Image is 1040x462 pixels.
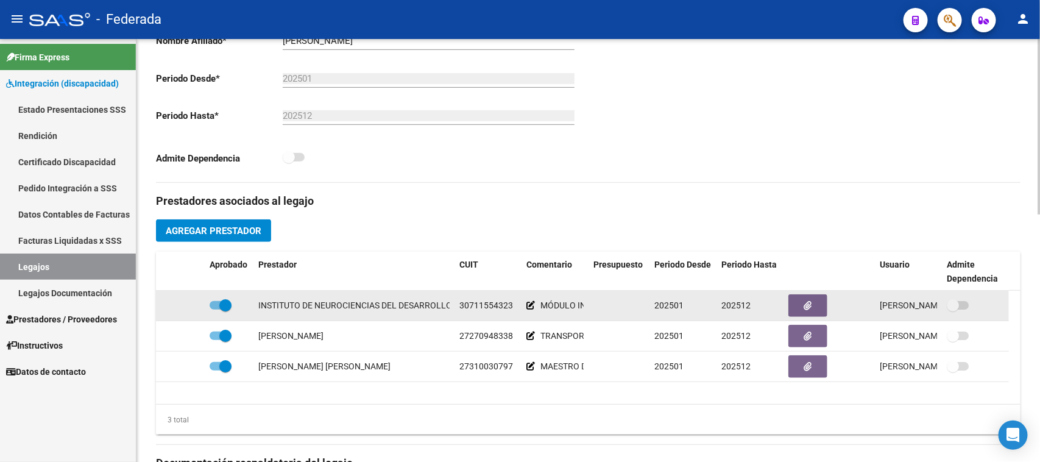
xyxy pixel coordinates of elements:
span: 202501 [654,300,684,310]
span: Firma Express [6,51,69,64]
button: Agregar Prestador [156,219,271,242]
span: 202512 [721,300,751,310]
div: [PERSON_NAME] [258,329,324,343]
span: Instructivos [6,339,63,352]
span: Presupuesto [593,260,643,269]
datatable-header-cell: Usuario [875,252,942,292]
p: Admite Dependencia [156,152,283,165]
span: TRANSPORTE [540,331,593,341]
span: 202501 [654,361,684,371]
div: Open Intercom Messenger [999,421,1028,450]
span: Prestador [258,260,297,269]
span: 27270948338 [459,331,513,341]
datatable-header-cell: Prestador [253,252,455,292]
p: Nombre Afiliado [156,34,283,48]
span: [PERSON_NAME] [DATE] [880,300,975,310]
span: Periodo Desde [654,260,711,269]
datatable-header-cell: CUIT [455,252,522,292]
span: Integración (discapacidad) [6,77,119,90]
span: Agregar Prestador [166,226,261,236]
span: 202512 [721,331,751,341]
div: INSTITUTO DE NEUROCIENCIAS DEL DESARROLLO INTEGRAL SOCIEDAD ANONIMA [258,299,577,313]
span: Datos de contacto [6,365,86,378]
h3: Prestadores asociados al legajo [156,193,1021,210]
datatable-header-cell: Admite Dependencia [942,252,1009,292]
span: 202512 [721,361,751,371]
span: Prestadores / Proveedores [6,313,117,326]
span: Usuario [880,260,910,269]
span: Admite Dependencia [947,260,998,283]
p: Periodo Hasta [156,109,283,123]
datatable-header-cell: Presupuesto [589,252,649,292]
div: [PERSON_NAME] [PERSON_NAME] [258,360,391,374]
span: CUIT [459,260,478,269]
span: MAESTRO DE APOYO [540,361,621,371]
mat-icon: person [1016,12,1030,26]
span: MÓDULO INTEGRAL [540,300,618,310]
span: [PERSON_NAME] [DATE] [880,331,975,341]
span: Periodo Hasta [721,260,777,269]
div: 3 total [156,413,189,427]
span: Aprobado [210,260,247,269]
mat-icon: menu [10,12,24,26]
datatable-header-cell: Periodo Hasta [716,252,784,292]
span: - Federada [96,6,161,33]
span: 202501 [654,331,684,341]
datatable-header-cell: Aprobado [205,252,253,292]
p: Periodo Desde [156,72,283,85]
datatable-header-cell: Periodo Desde [649,252,716,292]
span: 27310030797 [459,361,513,371]
datatable-header-cell: Comentario [522,252,589,292]
span: Comentario [526,260,572,269]
span: [PERSON_NAME] [DATE] [880,361,975,371]
span: 30711554323 [459,300,513,310]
